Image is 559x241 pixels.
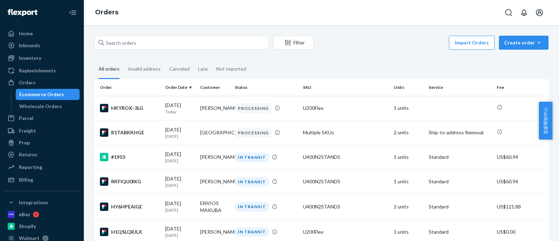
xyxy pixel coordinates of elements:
[165,126,195,139] div: [DATE]
[274,39,313,46] div: Filter
[303,154,388,161] div: U400N2STANDS
[429,228,491,235] p: Standard
[8,9,37,16] img: Flexport logo
[539,102,552,140] button: 卖家帮助中心
[4,28,80,39] a: Home
[165,200,195,213] div: [DATE]
[4,40,80,51] a: Inbounds
[100,177,160,186] div: RKFIQU0IXG
[100,203,160,211] div: HY6HPEAIGE
[197,169,232,194] td: [PERSON_NAME]
[391,194,426,220] td: 2 units
[19,176,33,183] div: Billing
[100,228,160,236] div: H1QSLQRJLX
[165,133,195,139] p: [DATE]
[197,194,232,220] td: ENVIOS MAKUBA
[19,103,62,110] div: Wholesale Orders
[391,169,426,194] td: 1 units
[19,55,41,62] div: Inventory
[197,96,232,120] td: [PERSON_NAME]
[19,30,33,37] div: Home
[4,209,80,220] a: eBay
[169,60,190,78] div: Canceled
[235,202,269,211] div: IN TRANSIT
[303,228,388,235] div: U200Flex
[165,182,195,188] p: [DATE]
[494,145,549,169] td: US$60.94
[391,120,426,145] td: 2 units
[216,60,246,78] div: Not Imported
[4,113,80,124] a: Parcel
[4,221,80,232] a: Shopify
[19,42,40,49] div: Inbounds
[273,36,314,50] button: Filter
[16,89,80,100] a: Ecommerce Orders
[4,162,80,173] a: Reporting
[89,2,124,23] ol: breadcrumbs
[100,104,160,112] div: HKYROX-3LG
[4,65,80,76] a: Replenishments
[99,60,119,79] div: All orders
[19,211,30,218] div: eBay
[4,77,80,88] a: Orders
[4,52,80,64] a: Inventory
[426,79,494,96] th: Service
[19,79,36,86] div: Orders
[19,115,34,122] div: Parcel
[95,8,118,16] a: Orders
[4,137,80,148] a: Prep
[19,164,42,171] div: Reporting
[165,232,195,238] p: [DATE]
[100,153,160,161] div: #1953
[303,105,388,112] div: U200Flex
[165,175,195,188] div: [DATE]
[426,120,494,145] td: Ship-to-address Removal
[165,158,195,164] p: [DATE]
[235,104,272,113] div: PROCESSING
[517,6,531,20] button: Open notifications
[197,120,232,145] td: [GEOGRAPHIC_DATA]
[4,149,80,160] a: Returns
[300,79,391,96] th: SKU
[4,125,80,136] a: Freight
[502,6,516,20] button: Open Search Box
[494,169,549,194] td: US$60.94
[200,84,230,90] div: Customer
[429,203,491,210] p: Standard
[198,60,208,78] div: Late
[429,178,491,185] p: Standard
[128,60,161,78] div: Invalid address
[391,79,426,96] th: Units
[499,36,549,50] button: Create order
[4,197,80,208] button: Integrations
[532,6,546,20] button: Open account menu
[19,223,36,230] div: Shopify
[303,178,388,185] div: U400N2STANDS
[494,79,549,96] th: Fee
[235,128,272,137] div: PROCESSING
[19,199,48,206] div: Integrations
[94,36,269,50] input: Search orders
[449,36,495,50] button: Import Orders
[162,79,197,96] th: Order Date
[66,6,80,20] button: Close Navigation
[197,145,232,169] td: [PERSON_NAME]
[19,151,37,158] div: Returns
[19,91,64,98] div: Ecommerce Orders
[19,127,36,134] div: Freight
[100,128,160,137] div: R1TABKKHGE
[232,79,300,96] th: Status
[4,174,80,185] a: Billing
[165,109,195,115] p: Today
[94,79,162,96] th: Order
[165,207,195,213] p: [DATE]
[429,154,491,161] p: Standard
[165,225,195,238] div: [DATE]
[235,177,269,186] div: IN TRANSIT
[391,145,426,169] td: 1 units
[235,227,269,236] div: IN TRANSIT
[19,67,56,74] div: Replenishments
[235,153,269,162] div: IN TRANSIT
[494,194,549,220] td: US$121.88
